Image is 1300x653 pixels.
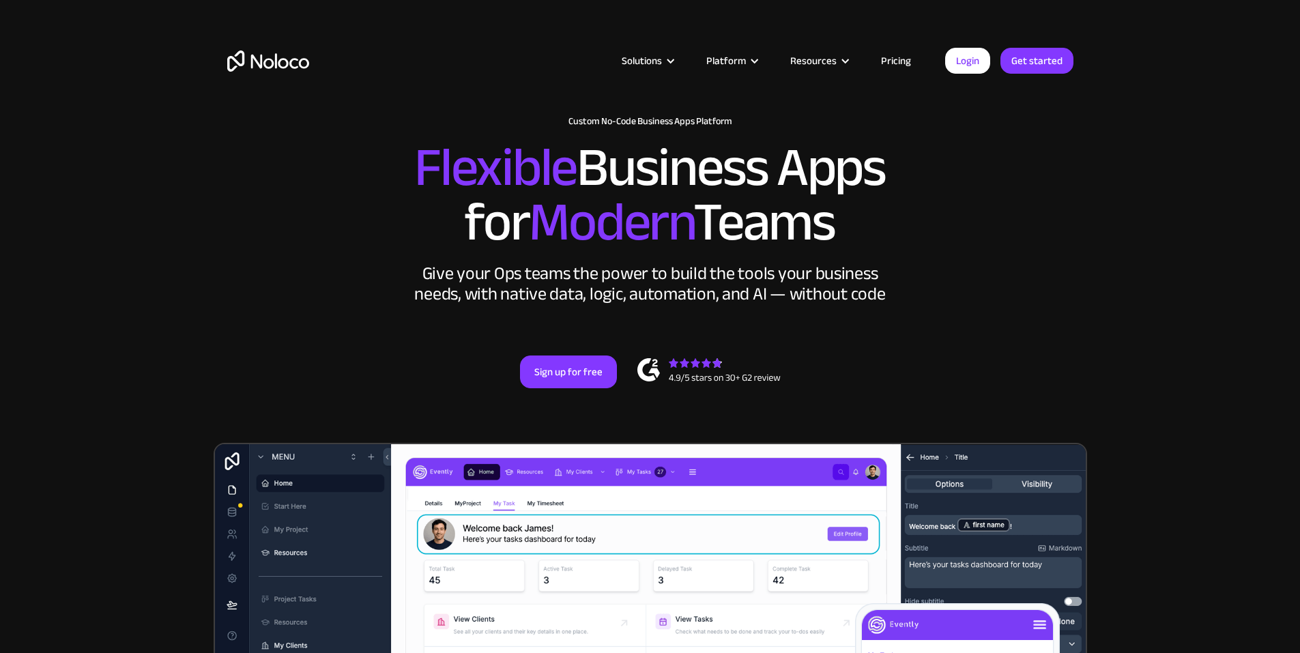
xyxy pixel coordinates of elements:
div: Platform [689,52,773,70]
div: Platform [706,52,746,70]
h2: Business Apps for Teams [227,141,1073,250]
a: home [227,50,309,72]
div: Give your Ops teams the power to build the tools your business needs, with native data, logic, au... [411,263,889,304]
div: Solutions [605,52,689,70]
a: Sign up for free [520,355,617,388]
a: Get started [1000,48,1073,74]
a: Pricing [864,52,928,70]
span: Flexible [414,117,577,218]
span: Modern [529,171,693,273]
div: Resources [790,52,837,70]
div: Resources [773,52,864,70]
div: Solutions [622,52,662,70]
a: Login [945,48,990,74]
